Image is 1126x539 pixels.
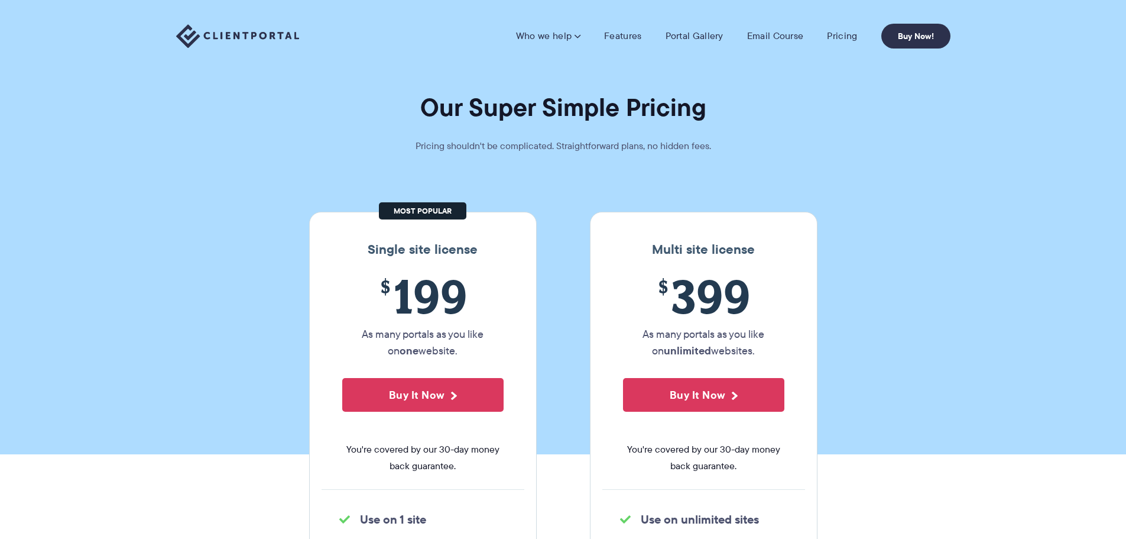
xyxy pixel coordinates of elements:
button: Buy It Now [623,378,784,412]
strong: one [400,343,418,359]
p: As many portals as you like on website. [342,326,504,359]
a: Pricing [827,30,857,42]
strong: Use on 1 site [360,511,426,528]
h3: Multi site license [602,242,805,257]
a: Features [604,30,641,42]
span: 199 [342,269,504,323]
p: Pricing shouldn't be complicated. Straightforward plans, no hidden fees. [386,138,741,154]
span: You're covered by our 30-day money back guarantee. [623,441,784,475]
strong: unlimited [664,343,711,359]
span: You're covered by our 30-day money back guarantee. [342,441,504,475]
a: Who we help [516,30,580,42]
h3: Single site license [322,242,524,257]
a: Buy Now! [881,24,950,49]
span: 399 [623,269,784,323]
a: Email Course [747,30,804,42]
a: Portal Gallery [666,30,723,42]
strong: Use on unlimited sites [641,511,759,528]
p: As many portals as you like on websites. [623,326,784,359]
button: Buy It Now [342,378,504,412]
